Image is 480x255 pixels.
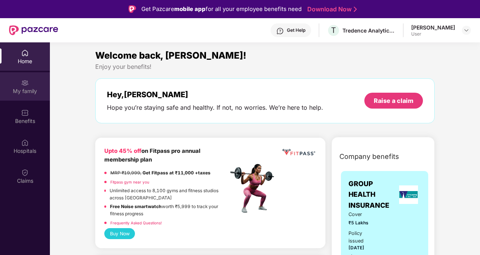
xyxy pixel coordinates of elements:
[281,147,317,158] img: fppp.png
[107,90,323,99] div: Hey, [PERSON_NAME]
[110,170,141,176] del: MRP ₹19,999,
[174,5,206,12] strong: mobile app
[141,5,302,14] div: Get Pazcare for all your employee benefits need
[9,25,58,35] img: New Pazcare Logo
[342,27,395,34] div: Tredence Analytics Solutions Private Limited
[348,179,396,211] span: GROUP HEALTH INSURANCE
[354,5,357,13] img: Stroke
[411,31,455,37] div: User
[374,96,413,105] div: Raise a claim
[21,139,29,146] img: svg+xml;base64,PHN2ZyBpZD0iSG9zcGl0YWxzIiB4bWxucz0iaHR0cDovL3d3dy53My5vcmcvMjAwMC9zdmciIHdpZHRoPS...
[348,230,375,245] div: Policy issued
[463,27,469,33] img: svg+xml;base64,PHN2ZyBpZD0iRHJvcGRvd24tMzJ4MzIiIHhtbG5zPSJodHRwOi8vd3d3LnczLm9yZy8yMDAwL3N2ZyIgd2...
[95,63,435,71] div: Enjoy your benefits!
[411,24,455,31] div: [PERSON_NAME]
[110,203,228,217] p: worth ₹5,999 to track your fitness progress
[110,180,149,184] a: Fitpass gym near you
[21,79,29,87] img: svg+xml;base64,PHN2ZyB3aWR0aD0iMjAiIGhlaWdodD0iMjAiIHZpZXdCb3g9IjAgMCAyMCAyMCIgZmlsbD0ibm9uZSIgeG...
[129,5,136,13] img: Logo
[307,5,355,13] a: Download Now
[107,104,323,112] div: Hope you’re staying safe and healthy. If not, no worries. We’re here to help.
[104,228,135,239] button: Buy Now
[21,109,29,117] img: svg+xml;base64,PHN2ZyBpZD0iQmVuZWZpdHMiIHhtbG5zPSJodHRwOi8vd3d3LnczLm9yZy8yMDAwL3N2ZyIgd2lkdGg9Ij...
[348,211,375,218] span: Cover
[95,50,246,61] span: Welcome back, [PERSON_NAME]!
[287,27,305,33] div: Get Help
[348,245,364,250] span: [DATE]
[399,185,418,204] img: insurerLogo
[104,148,200,163] b: on Fitpass pro annual membership plan
[331,26,336,35] span: T
[110,221,162,225] a: Frequently Asked Questions!
[348,219,375,227] span: ₹5 Lakhs
[228,162,281,215] img: fpp.png
[276,27,284,35] img: svg+xml;base64,PHN2ZyBpZD0iSGVscC0zMngzMiIgeG1sbnM9Imh0dHA6Ly93d3cudzMub3JnLzIwMDAvc3ZnIiB3aWR0aD...
[142,170,211,176] strong: Get Fitpass at ₹11,000 +taxes
[339,151,399,162] span: Company benefits
[104,148,141,154] b: Upto 45% off
[110,204,162,209] strong: Free Noise smartwatch
[110,187,228,201] p: Unlimited access to 8,100 gyms and fitness studios across [GEOGRAPHIC_DATA]
[21,169,29,176] img: svg+xml;base64,PHN2ZyBpZD0iQ2xhaW0iIHhtbG5zPSJodHRwOi8vd3d3LnczLm9yZy8yMDAwL3N2ZyIgd2lkdGg9IjIwIi...
[21,49,29,57] img: svg+xml;base64,PHN2ZyBpZD0iSG9tZSIgeG1sbnM9Imh0dHA6Ly93d3cudzMub3JnLzIwMDAvc3ZnIiB3aWR0aD0iMjAiIG...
